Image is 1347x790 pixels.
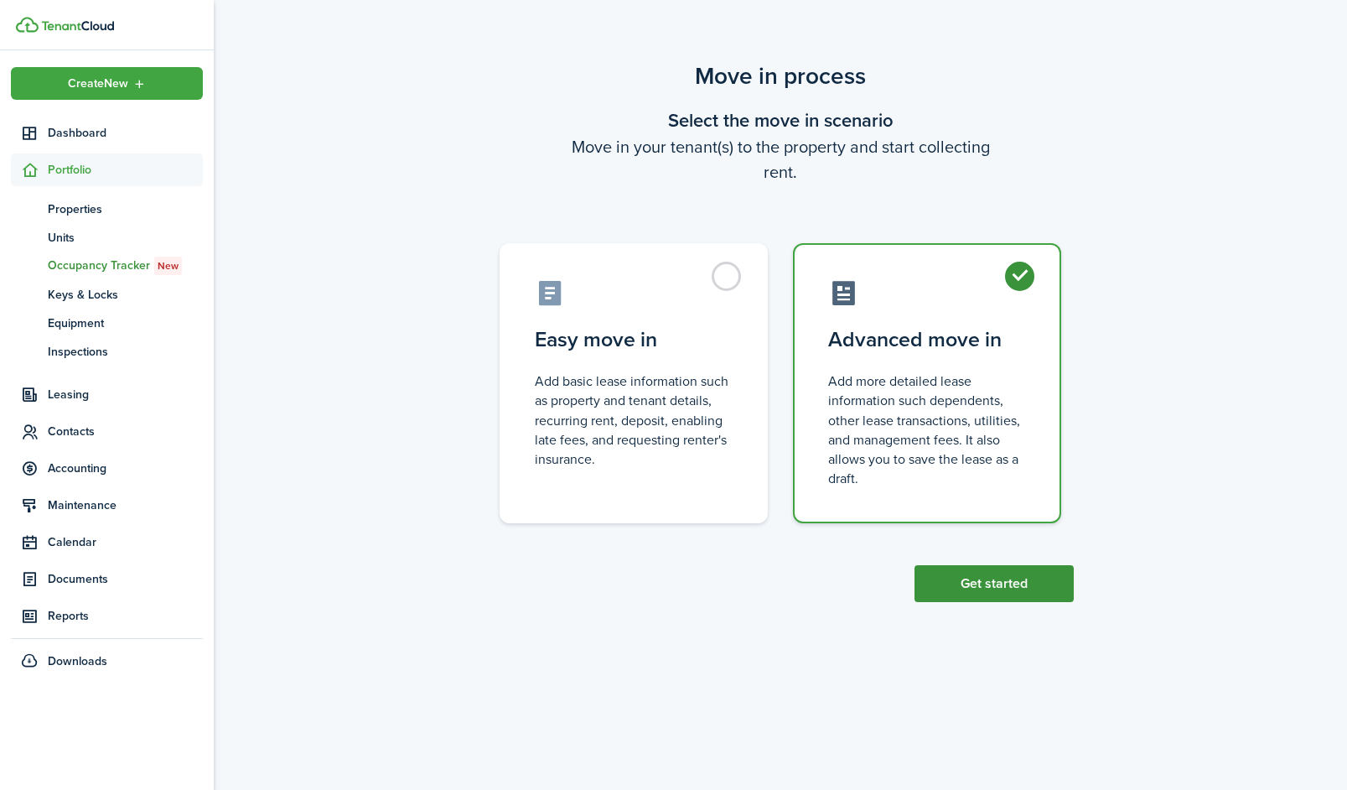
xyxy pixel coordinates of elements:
span: Accounting [48,460,203,477]
control-radio-card-title: Easy move in [535,325,733,355]
a: Dashboard [11,117,203,149]
a: Inspections [11,337,203,366]
a: Reports [11,600,203,632]
a: Properties [11,195,203,223]
span: Calendar [48,533,203,551]
span: Documents [48,570,203,588]
span: Contacts [48,423,203,440]
wizard-step-header-title: Select the move in scenario [487,107,1074,134]
span: Maintenance [48,496,203,514]
scenario-title: Move in process [487,59,1074,94]
control-radio-card-title: Advanced move in [828,325,1026,355]
a: Equipment [11,309,203,337]
a: Units [11,223,203,252]
span: Portfolio [48,161,203,179]
control-radio-card-description: Add basic lease information such as property and tenant details, recurring rent, deposit, enablin... [535,372,733,469]
span: Downloads [48,652,107,670]
img: TenantCloud [41,21,114,31]
span: New [158,258,179,273]
button: Get started [914,565,1074,602]
a: Keys & Locks [11,280,203,309]
span: Reports [48,607,203,625]
button: Open menu [11,67,203,100]
span: Create New [68,78,128,90]
a: Occupancy TrackerNew [11,252,203,280]
span: Leasing [48,386,203,403]
span: Properties [48,200,203,218]
span: Equipment [48,314,203,332]
span: Keys & Locks [48,286,203,304]
control-radio-card-description: Add more detailed lease information such dependents, other lease transactions, utilities, and man... [828,372,1026,488]
span: Inspections [48,343,203,361]
span: Occupancy Tracker [48,257,203,275]
span: Dashboard [48,124,203,142]
span: Units [48,229,203,247]
wizard-step-header-description: Move in your tenant(s) to the property and start collecting rent. [487,134,1074,185]
img: TenantCloud [16,17,39,33]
